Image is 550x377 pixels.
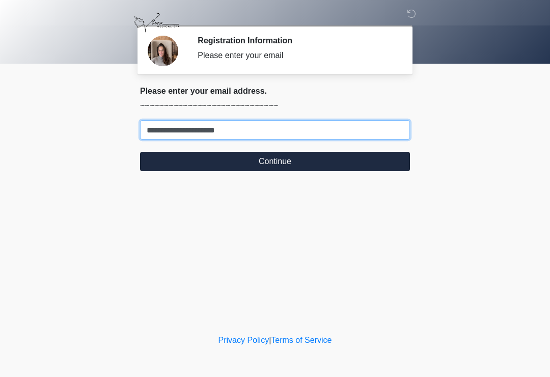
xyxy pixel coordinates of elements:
a: | [269,336,271,344]
a: Terms of Service [271,336,332,344]
a: Privacy Policy [218,336,269,344]
div: Please enter your email [198,49,395,62]
button: Continue [140,152,410,171]
h2: Please enter your email address. [140,86,410,96]
img: Agent Avatar [148,36,178,66]
p: ~~~~~~~~~~~~~~~~~~~~~~~~~~~~~ [140,100,410,112]
img: Viona Medical Spa Logo [130,8,183,38]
